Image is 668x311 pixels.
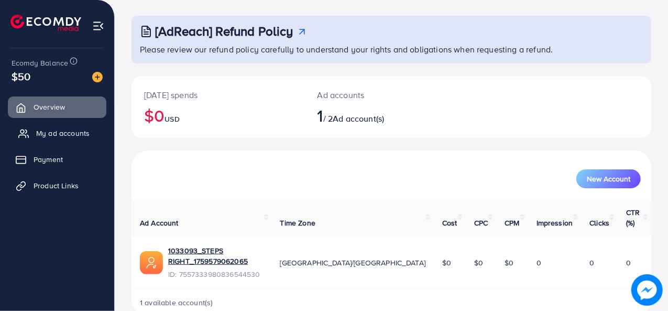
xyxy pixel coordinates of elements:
h2: $0 [144,105,292,125]
span: 0 [626,258,631,268]
img: menu [92,20,104,32]
img: image [632,275,663,306]
a: My ad accounts [8,123,106,144]
span: Product Links [34,180,79,191]
button: New Account [576,169,641,188]
a: Product Links [8,175,106,196]
span: Ecomdy Balance [12,58,68,68]
span: CTR (%) [626,207,640,228]
span: 1 available account(s) [140,297,213,308]
span: CPM [505,218,519,228]
span: CPC [474,218,488,228]
span: My ad accounts [36,128,90,138]
span: Clicks [589,218,609,228]
span: ID: 7557333980836544530 [168,269,264,280]
span: $50 [12,69,30,84]
span: New Account [587,175,630,183]
span: $0 [474,258,483,268]
span: $0 [505,258,513,268]
p: [DATE] spends [144,89,292,101]
img: logo [10,15,81,31]
span: Overview [34,102,65,112]
span: 0 [589,258,594,268]
span: [GEOGRAPHIC_DATA]/[GEOGRAPHIC_DATA] [280,258,426,268]
span: Impression [536,218,573,228]
h2: / 2 [317,105,422,125]
span: 0 [536,258,541,268]
p: Ad accounts [317,89,422,101]
span: Time Zone [280,218,315,228]
span: Ad account(s) [333,113,384,124]
img: image [92,72,103,82]
span: 1 [317,103,323,127]
h3: [AdReach] Refund Policy [155,24,293,39]
span: Payment [34,154,63,165]
a: Overview [8,96,106,117]
a: Payment [8,149,106,170]
a: 1033093_STEPS RIGHT_1759579062065 [168,245,264,267]
span: Ad Account [140,218,179,228]
span: USD [165,114,179,124]
span: Cost [442,218,457,228]
span: $0 [442,258,451,268]
img: ic-ads-acc.e4c84228.svg [140,251,163,274]
p: Please review our refund policy carefully to understand your rights and obligations when requesti... [140,43,645,56]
